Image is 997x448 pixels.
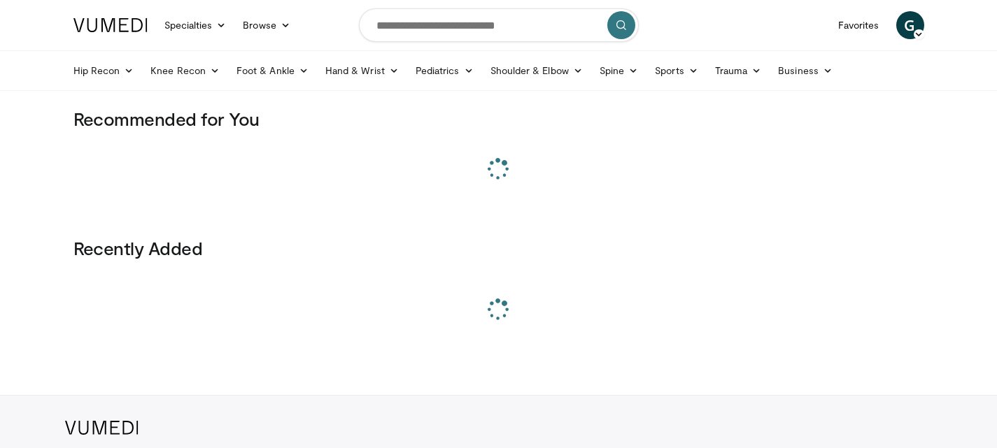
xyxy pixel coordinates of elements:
[234,11,299,39] a: Browse
[770,57,841,85] a: Business
[142,57,228,85] a: Knee Recon
[830,11,888,39] a: Favorites
[359,8,639,42] input: Search topics, interventions
[407,57,482,85] a: Pediatrics
[707,57,770,85] a: Trauma
[156,11,235,39] a: Specialties
[591,57,646,85] a: Spine
[896,11,924,39] a: G
[317,57,407,85] a: Hand & Wrist
[65,421,139,435] img: VuMedi Logo
[73,108,924,130] h3: Recommended for You
[73,18,148,32] img: VuMedi Logo
[646,57,707,85] a: Sports
[73,237,924,259] h3: Recently Added
[482,57,591,85] a: Shoulder & Elbow
[65,57,143,85] a: Hip Recon
[228,57,317,85] a: Foot & Ankle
